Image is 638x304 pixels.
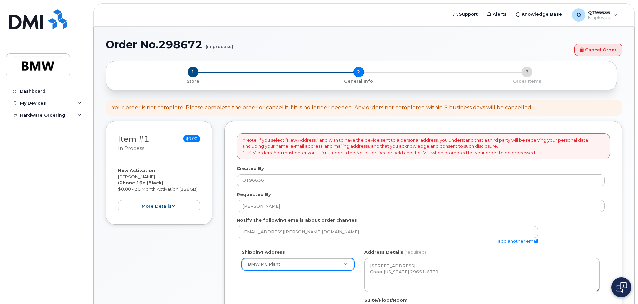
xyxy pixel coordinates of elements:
span: BMW MC Plant [248,262,280,267]
input: Example: john@appleseed.com [237,226,538,238]
label: Shipping Address [242,249,285,255]
a: 1 Store [111,77,274,84]
img: Open chat [616,282,627,293]
p: * Note: If you select “New Address,” and wish to have the device sent to a personal address, you ... [243,137,604,156]
span: 1 [188,67,198,77]
strong: iPhone 16e (Black) [118,180,163,185]
a: add another email [498,238,538,244]
h3: Item #1 [118,135,149,152]
label: Notify the following emails about order changes [237,217,357,223]
div: Your order is not complete. Please complete the order or cancel it if it is no longer needed. Any... [112,104,532,112]
p: Store [114,78,272,84]
a: Cancel Order [574,44,622,56]
label: Requested By [237,191,271,198]
small: (in process) [206,39,233,49]
h1: Order No.298672 [106,39,571,50]
div: [PERSON_NAME] $0.00 - 30 Month Activation (128GB) [118,167,200,212]
small: in process [118,145,144,151]
span: $0.00 [183,135,200,142]
strong: New Activation [118,168,155,173]
input: Example: John Smith [237,200,605,212]
button: more details [118,200,200,212]
span: (required) [404,249,426,255]
a: BMW MC Plant [242,258,354,270]
label: Suite/Floor/Room [364,297,408,303]
label: Created By [237,165,264,172]
label: Address Details [364,249,403,255]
